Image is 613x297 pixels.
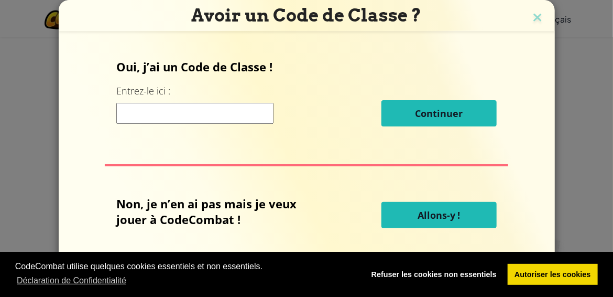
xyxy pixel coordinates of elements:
span: Avoir un Code de Classe ? [192,5,422,26]
p: Non, je n’en ai pas mais je veux jouer à CodeCombat ! [116,196,329,227]
label: Entrez-le ici : [116,84,170,98]
span: CodeCombat utilise quelques cookies essentiels et non essentiels. [15,260,356,289]
a: allow cookies [508,264,598,285]
img: close icon [531,10,544,26]
a: deny cookies [364,264,503,285]
span: Allons-y ! [418,209,461,221]
button: Continuer [381,100,497,126]
p: Oui, j’ai un Code de Classe ! [116,59,497,75]
span: Continuer [415,107,463,120]
button: Allons-y ! [381,202,497,228]
a: learn more about cookies [15,273,128,289]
